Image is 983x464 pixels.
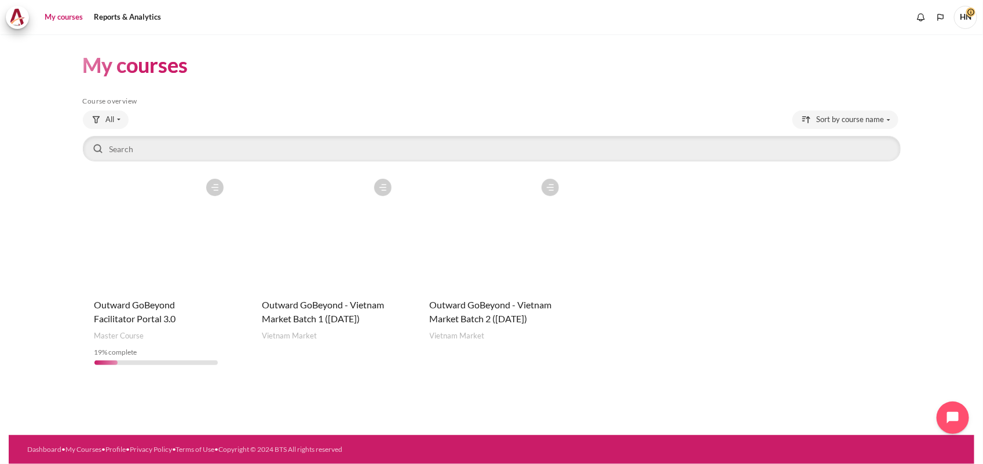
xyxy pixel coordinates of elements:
[94,330,144,342] span: Master Course
[430,299,552,324] a: Outward GoBeyond - Vietnam Market Batch 2 ([DATE])
[94,347,218,358] div: % complete
[262,299,384,324] a: Outward GoBeyond - Vietnam Market Batch 1 ([DATE])
[792,111,898,129] button: Sorting drop-down menu
[94,299,176,324] a: Outward GoBeyond Facilitator Portal 3.0
[83,51,188,79] h1: My courses
[27,445,61,454] a: Dashboard
[65,445,101,454] a: My Courses
[105,445,126,454] a: Profile
[83,111,901,164] div: Course overview controls
[932,9,949,26] button: Languages
[9,9,25,26] img: Architeck
[83,136,901,161] input: Search
[912,9,930,26] div: Show notification window with no new notifications
[430,330,485,342] span: Vietnam Market
[218,445,342,454] a: Copyright © 2024 BTS All rights reserved
[41,6,87,29] a: My courses
[106,114,115,126] span: All
[83,111,129,129] button: Grouping drop-down menu
[94,348,103,356] span: 19
[954,6,977,29] a: User menu
[83,97,901,106] h5: Course overview
[817,114,885,126] span: Sort by course name
[9,34,974,394] section: Content
[954,6,977,29] span: HN
[6,6,35,29] a: Architeck Architeck
[176,445,214,454] a: Terms of Use
[130,445,172,454] a: Privacy Policy
[262,330,317,342] span: Vietnam Market
[90,6,165,29] a: Reports & Analytics
[27,444,546,455] div: • • • • •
